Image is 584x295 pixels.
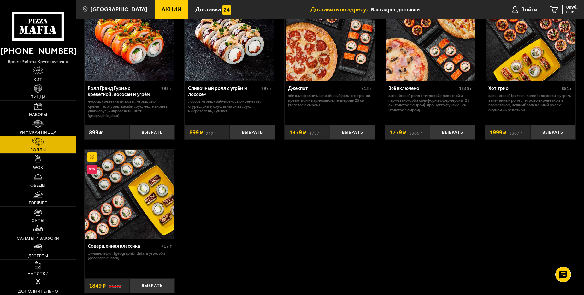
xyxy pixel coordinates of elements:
p: лосось, угорь, краб-крем, Сыр креметте, огурец, унаги соус, азиатский соус, микрозелень, кунжут. [188,99,272,113]
span: 299 г [261,86,272,91]
span: Римская пицца [20,130,56,135]
span: 0 руб. [566,5,578,9]
span: Дополнительно [18,289,58,294]
span: 1379 ₽ [289,129,306,135]
div: Совершенная классика [88,243,159,249]
p: Запечённый ролл с тигровой креветкой и пармезаном, Эби Калифорния, Фермерская 25 см (толстое с сы... [388,93,472,113]
s: 2306 ₽ [409,129,422,135]
s: 2057 ₽ [109,283,121,289]
img: Новинка [87,165,97,174]
span: Войти [521,7,537,13]
span: Обеды [30,183,45,188]
img: 15daf4d41897b9f0e9f617042186c801.svg [222,5,231,15]
span: Напитки [27,272,49,276]
span: 1779 ₽ [389,129,406,135]
div: Ролл Гранд Гурмэ с креветкой, лососем и угрём [88,86,159,97]
img: Акционный [87,152,97,162]
div: Сливочный ролл с угрём и лососем [188,86,260,97]
span: WOK [33,166,43,170]
button: Выбрать [130,278,175,293]
span: 899 ₽ [189,129,203,135]
span: 1999 ₽ [490,129,506,135]
button: Выбрать [230,125,275,140]
span: Десерты [28,254,48,258]
input: Ваш адрес доставки [371,4,488,15]
span: 899 ₽ [89,129,103,135]
p: Эби Калифорния, Запечённый ролл с тигровой креветкой и пармезаном, Пепперони 25 см (толстое с сыр... [288,93,372,108]
span: 1345 г [459,86,472,91]
span: [GEOGRAPHIC_DATA] [91,7,147,13]
s: 2307 ₽ [509,129,522,135]
s: 1757 ₽ [309,129,322,135]
span: Наборы [29,113,47,117]
div: Хот трио [488,86,560,91]
span: 1849 ₽ [89,283,106,289]
button: Выбрать [330,125,375,140]
span: Хит [33,78,42,82]
span: Супы [32,219,44,223]
div: Джекпот [288,86,360,91]
span: 915 г [361,86,372,91]
button: Выбрать [130,125,175,140]
p: лосось, креветка тигровая, угорь, Сыр креметте, огурец, васаби соус, мёд, майонез, унаги соус, ми... [88,99,171,118]
p: Филадельфия, [GEOGRAPHIC_DATA] в угре, Эби [GEOGRAPHIC_DATA]. [88,251,171,261]
span: 293 г [161,86,172,91]
p: Запеченный [PERSON_NAME] с лососем и угрём, Запечённый ролл с тигровой креветкой и пармезаном, Не... [488,93,572,113]
span: Салаты и закуски [17,236,59,241]
span: 717 г [161,244,172,249]
s: 949 ₽ [206,129,216,135]
span: Пицца [30,95,46,99]
button: Выбрать [530,125,575,140]
span: Доставка [195,7,221,13]
span: 881 г [562,86,572,91]
div: Всё включено [388,86,457,91]
span: Горячее [29,201,47,205]
img: Совершенная классика [85,150,174,239]
span: 0 шт. [566,10,578,14]
button: Выбрать [430,125,475,140]
span: Роллы [30,148,46,152]
a: АкционныйНовинкаСовершенная классика [85,150,175,239]
span: Акции [162,7,181,13]
span: Доставить по адресу: [310,7,371,13]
